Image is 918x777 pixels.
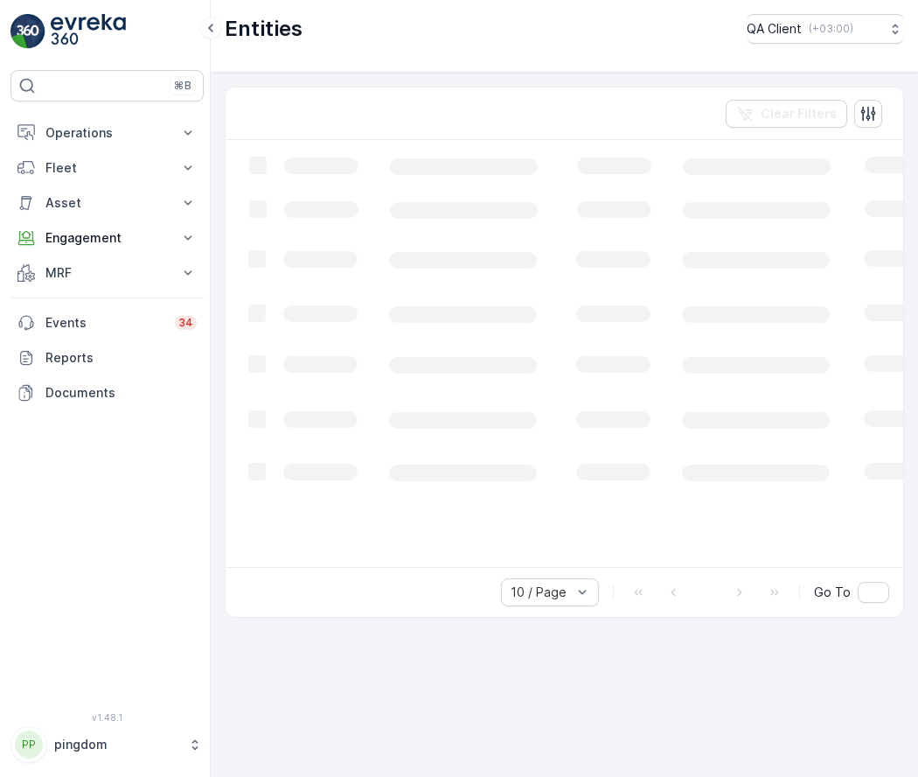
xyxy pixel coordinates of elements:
[10,150,204,185] button: Fleet
[726,100,847,128] button: Clear Filters
[15,731,43,759] div: PP
[747,20,802,38] p: QA Client
[10,375,204,410] a: Documents
[45,384,197,402] p: Documents
[10,726,204,763] button: PPpingdom
[45,264,169,282] p: MRF
[45,194,169,212] p: Asset
[45,314,164,332] p: Events
[814,584,851,601] span: Go To
[10,185,204,220] button: Asset
[45,159,169,177] p: Fleet
[10,305,204,340] a: Events34
[10,712,204,723] span: v 1.48.1
[51,14,126,49] img: logo_light-DOdMpM7g.png
[10,220,204,255] button: Engagement
[45,229,169,247] p: Engagement
[10,340,204,375] a: Reports
[178,316,193,330] p: 34
[54,736,179,753] p: pingdom
[225,15,303,43] p: Entities
[45,349,197,367] p: Reports
[761,105,837,122] p: Clear Filters
[809,22,853,36] p: ( +03:00 )
[10,115,204,150] button: Operations
[45,124,169,142] p: Operations
[10,14,45,49] img: logo
[747,14,904,44] button: QA Client(+03:00)
[10,255,204,290] button: MRF
[174,79,191,93] p: ⌘B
